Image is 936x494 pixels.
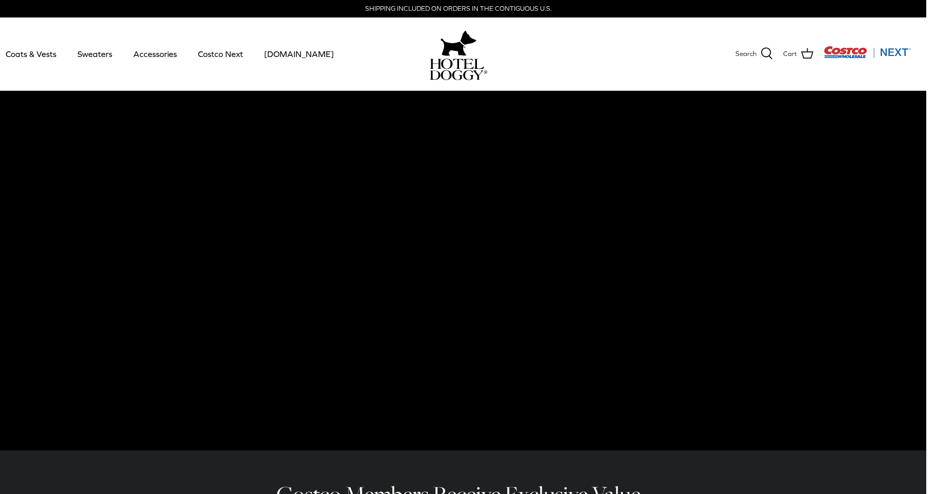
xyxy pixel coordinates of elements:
[430,59,487,80] img: hoteldoggycom
[783,49,797,60] span: Cart
[735,47,773,61] a: Search
[735,49,756,60] span: Search
[124,36,186,71] a: Accessories
[824,46,911,59] img: Costco Next
[824,52,911,60] a: Visit Costco Next
[430,28,487,80] a: hoteldoggy.com hoteldoggycom
[441,28,476,59] img: hoteldoggy.com
[68,36,122,71] a: Sweaters
[783,47,813,61] a: Cart
[189,36,252,71] a: Costco Next
[255,36,343,71] a: [DOMAIN_NAME]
